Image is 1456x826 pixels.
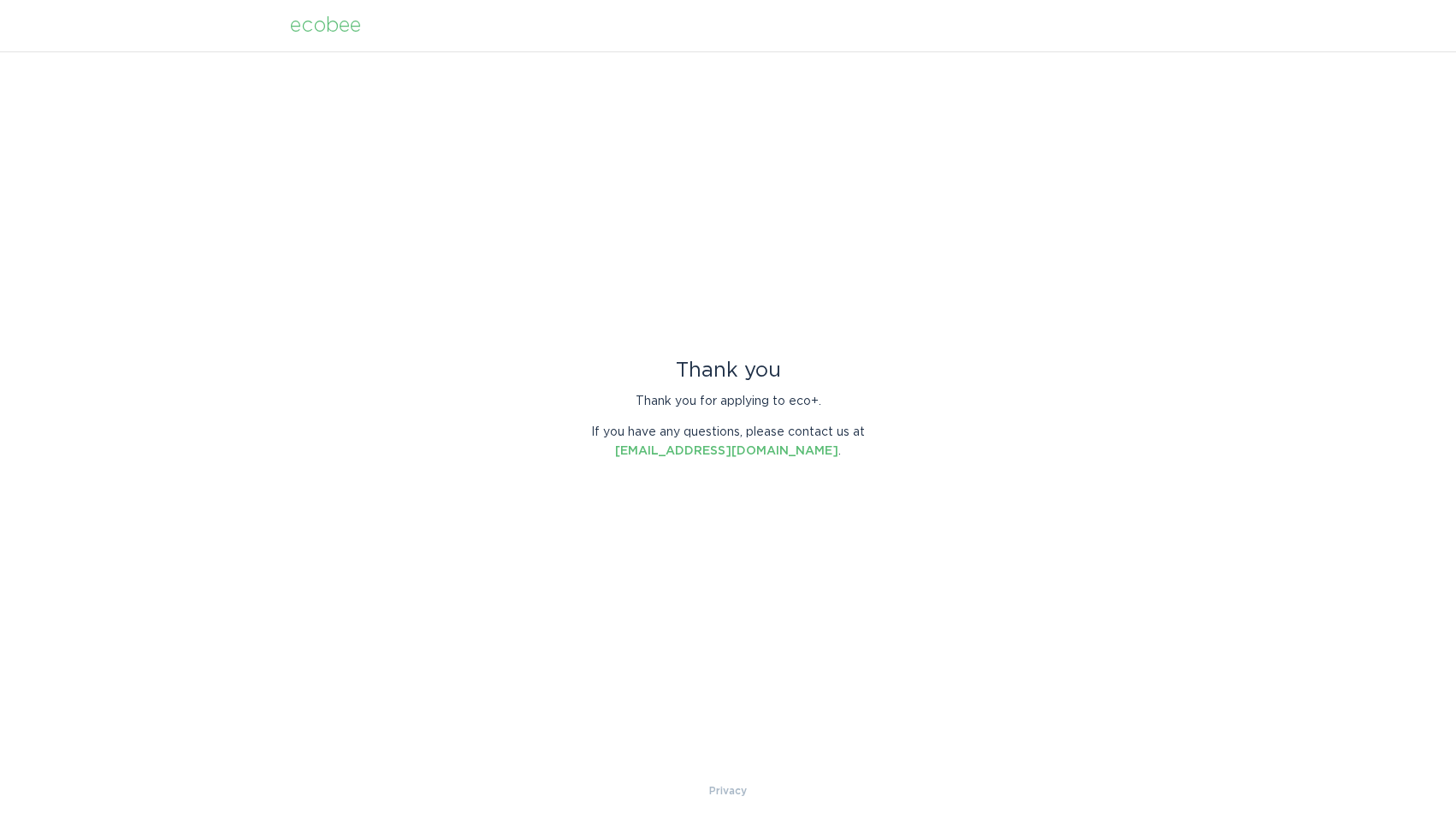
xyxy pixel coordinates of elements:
[578,423,878,461] p: If you have any questions, please contact us at .
[709,781,747,800] a: Privacy Policy & Terms of Use
[578,392,878,411] p: Thank you for applying to eco+.
[615,445,838,457] a: [EMAIL_ADDRESS][DOMAIN_NAME]
[290,16,361,35] div: ecobee
[578,361,878,380] div: Thank you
